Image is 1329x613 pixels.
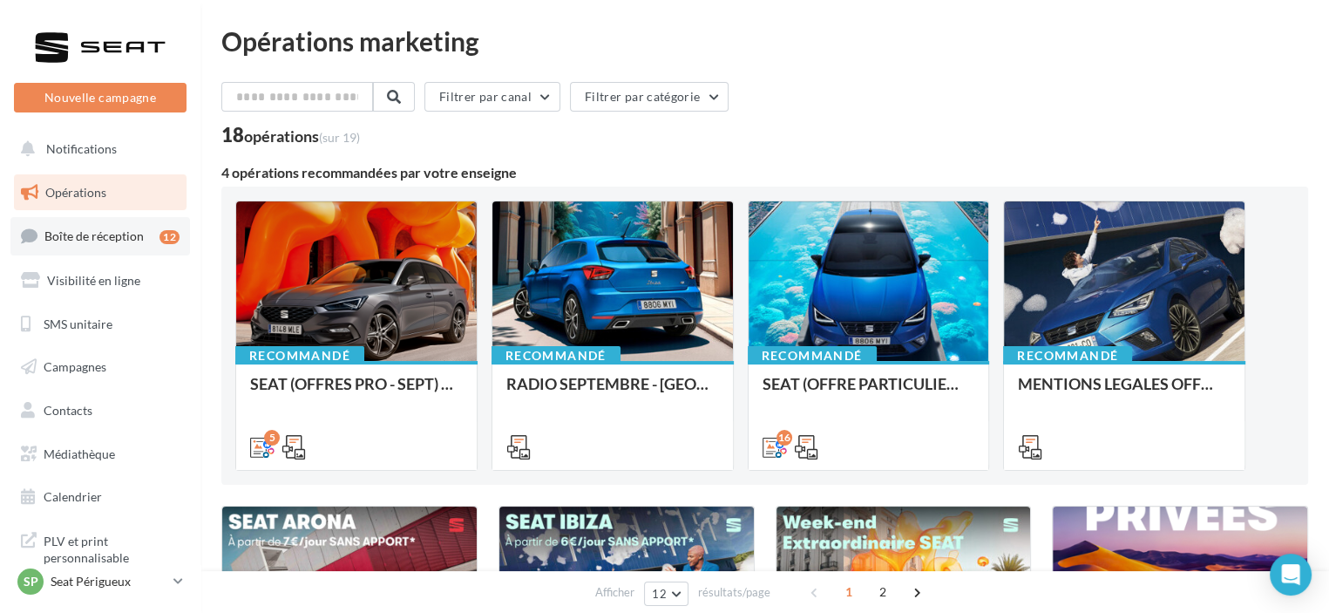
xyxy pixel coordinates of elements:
[44,446,115,461] span: Médiathèque
[10,306,190,343] a: SMS unitaire
[51,573,166,590] p: Seat Périgueux
[10,349,190,385] a: Campagnes
[776,430,792,446] div: 16
[244,128,360,144] div: opérations
[44,489,102,504] span: Calendrier
[10,522,190,574] a: PLV et print personnalisable
[835,578,863,606] span: 1
[10,392,190,429] a: Contacts
[869,578,897,606] span: 2
[763,375,975,410] div: SEAT (OFFRE PARTICULIER - SEPT) - SOCIAL MEDIA
[44,529,180,567] span: PLV et print personnalisable
[44,228,144,243] span: Boîte de réception
[264,430,280,446] div: 5
[319,130,360,145] span: (sur 19)
[10,131,183,167] button: Notifications
[44,359,106,374] span: Campagnes
[748,346,877,365] div: Recommandé
[644,582,688,606] button: 12
[10,217,190,255] a: Boîte de réception12
[570,82,729,112] button: Filtrer par catégorie
[424,82,560,112] button: Filtrer par canal
[44,403,92,418] span: Contacts
[221,166,1308,180] div: 4 opérations recommandées par votre enseigne
[506,375,719,410] div: RADIO SEPTEMBRE - [GEOGRAPHIC_DATA] 6€/Jour + Week-end extraordinaire
[1270,554,1312,596] div: Open Intercom Messenger
[44,316,112,330] span: SMS unitaire
[14,565,186,598] a: SP Seat Périgueux
[1018,375,1231,410] div: MENTIONS LEGALES OFFRES GENERIQUES PRESSE 2025
[221,28,1308,54] div: Opérations marketing
[14,83,186,112] button: Nouvelle campagne
[10,262,190,299] a: Visibilité en ligne
[159,230,180,244] div: 12
[652,587,667,601] span: 12
[698,584,770,601] span: résultats/page
[595,584,634,601] span: Afficher
[221,126,360,145] div: 18
[47,273,140,288] span: Visibilité en ligne
[235,346,364,365] div: Recommandé
[46,141,117,156] span: Notifications
[250,375,463,410] div: SEAT (OFFRES PRO - SEPT) - SOCIAL MEDIA
[24,573,38,590] span: SP
[1003,346,1132,365] div: Recommandé
[10,436,190,473] a: Médiathèque
[10,479,190,515] a: Calendrier
[45,185,106,200] span: Opérations
[492,346,620,365] div: Recommandé
[10,174,190,211] a: Opérations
